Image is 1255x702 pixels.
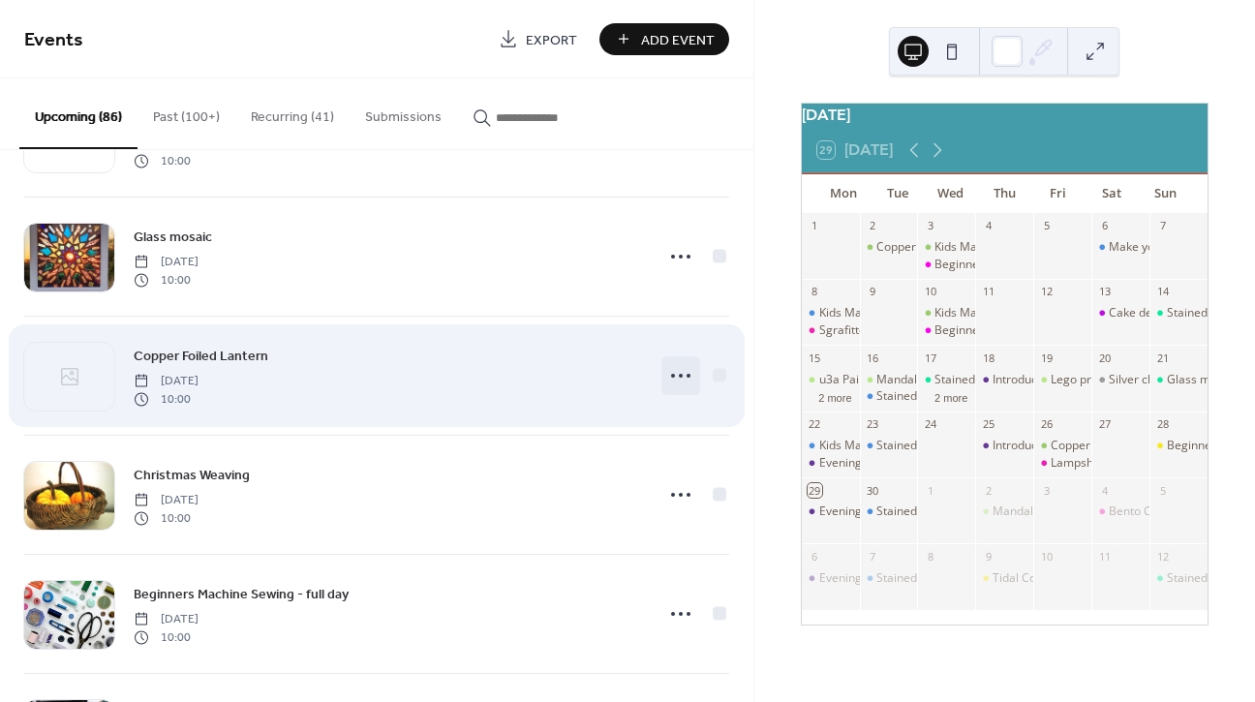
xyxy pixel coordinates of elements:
div: Lampshade Workshop [1051,455,1171,472]
button: Add Event [599,23,729,55]
div: Sat [1085,174,1138,213]
div: Kids Machine Sewing L5 [802,305,860,321]
div: 18 [981,351,995,365]
div: Introduction to Dressmaking - PJ Bottoms [975,372,1033,388]
div: 8 [808,285,822,299]
div: Evening Upholstery [819,570,924,587]
div: Mandala/Dot Art Painting - Craft4life [975,504,1033,520]
div: 1 [808,219,822,233]
div: 17 [923,351,937,365]
div: 5 [1155,483,1170,498]
div: Thu [978,174,1031,213]
span: [DATE] [134,611,199,628]
div: 25 [981,417,995,432]
div: 7 [866,549,880,564]
div: 14 [1155,285,1170,299]
span: [DATE] [134,373,199,390]
div: Tue [871,174,924,213]
div: Stained Glass course [876,504,990,520]
div: 11 [981,285,995,299]
span: 10:00 [134,628,199,646]
div: Silver clay jewellery [1109,372,1214,388]
div: 13 [1097,285,1112,299]
div: Beginners Machine Sewing [917,322,975,339]
div: 11 [1097,549,1112,564]
div: Stained Glass course [860,388,918,405]
div: Mandala/Dot Art Painting - Craft4life [876,372,1073,388]
div: Glass mosaic [1149,372,1208,388]
div: Bento Cake Decorating Workshop [1091,504,1149,520]
div: 29 [808,483,822,498]
div: Lego printmaking [1033,372,1091,388]
div: Stained Glass course [860,504,918,520]
a: Beginners Machine Sewing - full day [134,583,349,605]
div: Cake decorating [1091,305,1149,321]
div: 15 [808,351,822,365]
div: Kids Machine Sewing L5 [819,438,948,454]
div: Copper foiled feather workshop [860,239,918,256]
button: Past (100+) [138,78,235,147]
div: Kids Machine Sewing [934,239,1048,256]
div: 6 [1097,219,1112,233]
div: 12 [1039,285,1054,299]
div: Stained Glass course [860,438,918,454]
a: Christmas Weaving [134,464,250,486]
div: 10 [923,285,937,299]
div: Kids Machine Sewing L5 [802,438,860,454]
div: Stained Glass course [860,570,918,587]
a: Glass mosaic [134,226,212,248]
button: 2 more [811,388,859,405]
div: Evening Upholstery [802,570,860,587]
div: Stained Glass [934,372,1008,388]
div: Evening Upholstery [802,455,860,472]
div: Tidal Collections (Ruth Weaver) [975,570,1033,587]
div: Stained Glass [1167,570,1240,587]
a: Export [484,23,592,55]
div: Kids Machine Sewing [917,239,975,256]
div: Introduction to Dressmaking - [PERSON_NAME] [993,372,1246,388]
div: u3a Painting group [819,372,921,388]
div: Stained Glass course [876,388,990,405]
span: 10:00 [134,271,199,289]
div: 23 [866,417,880,432]
div: Copper foiled feather workshop [1033,438,1091,454]
div: 2 [866,219,880,233]
div: Beginners Machine Sewing - full day [1149,438,1208,454]
div: Introduction to Dressmaking - [PERSON_NAME] [993,438,1246,454]
div: Beginners Machine Sewing [934,322,1081,339]
div: 2 [981,483,995,498]
div: 16 [866,351,880,365]
div: Sgrafitto - stained glass painting [819,322,993,339]
div: Tidal Collections ([PERSON_NAME]) [993,570,1182,587]
div: 12 [1155,549,1170,564]
div: 3 [923,219,937,233]
div: Beginners Machine Sewing [934,257,1081,273]
div: 24 [923,417,937,432]
div: Stained Glass course [876,438,990,454]
div: Stained Glass - Natalie [1149,305,1208,321]
span: Glass mosaic [134,228,212,248]
div: 20 [1097,351,1112,365]
div: 19 [1039,351,1054,365]
div: 22 [808,417,822,432]
div: 4 [1097,483,1112,498]
div: 30 [866,483,880,498]
div: 21 [1155,351,1170,365]
div: Evening Upholstery [819,455,924,472]
div: Copper foiled feather workshop [876,239,1047,256]
span: 10:00 [134,509,199,527]
button: Upcoming (86) [19,78,138,149]
div: Fri [1031,174,1085,213]
div: 6 [808,549,822,564]
div: Kids Machine Sewing L5 [819,305,948,321]
div: Wed [924,174,977,213]
div: Mandala/Dot Art Painting - Craft4life [860,372,918,388]
div: 9 [866,285,880,299]
div: Sun [1139,174,1192,213]
div: Copper foiled feather workshop [1051,438,1221,454]
div: 28 [1155,417,1170,432]
span: Export [526,30,577,50]
div: Mandala/Dot Art Painting - Craft4life [993,504,1189,520]
div: Evening Upholstery [802,504,860,520]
